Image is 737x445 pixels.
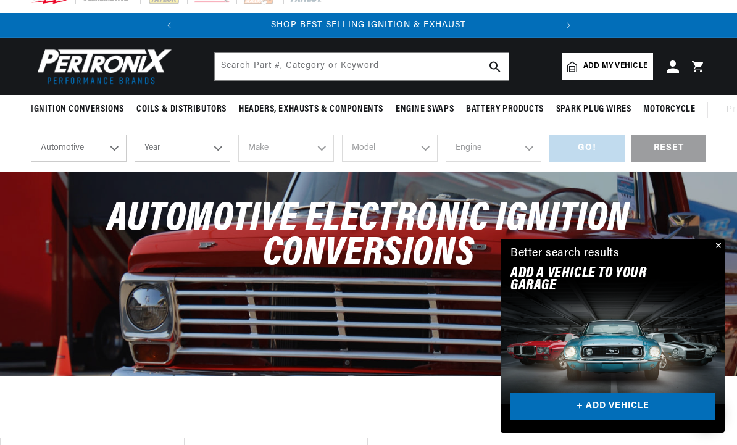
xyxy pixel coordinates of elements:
[31,103,124,116] span: Ignition Conversions
[181,19,556,32] div: 1 of 2
[130,95,233,124] summary: Coils & Distributors
[460,95,550,124] summary: Battery Products
[239,103,383,116] span: Headers, Exhausts & Components
[233,95,389,124] summary: Headers, Exhausts & Components
[562,53,653,80] a: Add my vehicle
[510,267,684,293] h2: Add A VEHICLE to your garage
[215,53,509,80] input: Search Part #, Category or Keyword
[157,13,181,38] button: Translation missing: en.sections.announcements.previous_announcement
[466,103,544,116] span: Battery Products
[710,239,725,254] button: Close
[637,95,701,124] summary: Motorcycle
[31,95,130,124] summary: Ignition Conversions
[583,60,647,72] span: Add my vehicle
[510,245,620,263] div: Better search results
[550,95,638,124] summary: Spark Plug Wires
[643,103,695,116] span: Motorcycle
[556,13,581,38] button: Translation missing: en.sections.announcements.next_announcement
[510,393,715,421] a: + ADD VEHICLE
[396,103,454,116] span: Engine Swaps
[31,45,173,88] img: Pertronix
[631,135,706,162] div: RESET
[556,103,631,116] span: Spark Plug Wires
[342,135,438,162] select: Model
[136,103,227,116] span: Coils & Distributors
[446,135,541,162] select: Engine
[481,53,509,80] button: search button
[181,19,556,32] div: Announcement
[31,135,127,162] select: Ride Type
[271,20,466,30] a: SHOP BEST SELLING IGNITION & EXHAUST
[389,95,460,124] summary: Engine Swaps
[107,199,630,273] span: Automotive Electronic Ignition Conversions
[238,135,334,162] select: Make
[135,135,230,162] select: Year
